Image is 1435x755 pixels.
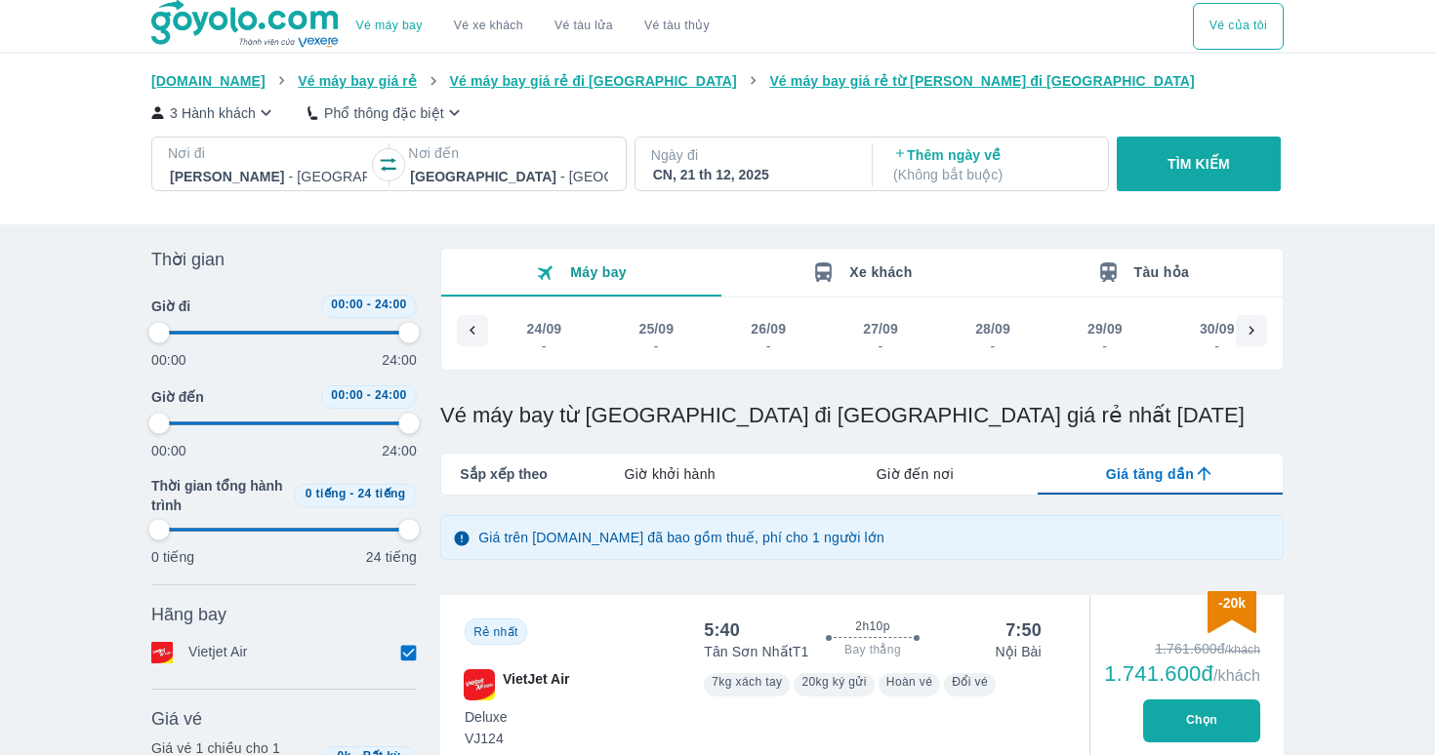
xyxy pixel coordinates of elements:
[952,675,988,689] span: Đổi vé
[625,464,716,484] span: Giờ khởi hành
[375,298,407,311] span: 24:00
[488,315,1236,358] div: scrollable day and price
[151,476,286,515] span: Thời gian tổng hành trình
[1200,319,1235,338] div: 30/09
[465,729,508,748] span: VJ124
[801,675,866,689] span: 20kg ký gửi
[1208,591,1256,633] img: discount
[367,298,371,311] span: -
[170,103,256,123] p: 3 Hành khách
[358,487,406,500] span: 24 tiếng
[893,165,1090,184] p: ( Không bắt buộc )
[864,338,897,354] div: -
[893,145,1090,184] p: Thêm ngày về
[151,547,194,567] p: 0 tiếng
[1201,338,1234,354] div: -
[1104,662,1260,686] div: 1.741.600đ
[307,102,465,123] button: Phổ thông đặc biệt
[151,71,1284,91] nav: breadcrumb
[465,707,508,727] span: Deluxe
[1087,319,1123,338] div: 29/09
[751,319,786,338] div: 26/09
[464,669,495,700] img: VJ
[1193,3,1284,50] div: choose transportation mode
[1193,3,1284,50] button: Vé của tôi
[995,642,1041,661] p: Nội Bài
[863,319,898,338] div: 27/09
[570,264,627,280] span: Máy bay
[503,669,569,700] span: VietJet Air
[331,298,363,311] span: 00:00
[375,388,407,402] span: 24:00
[151,387,204,407] span: Giờ đến
[886,675,933,689] span: Hoàn vé
[712,675,782,689] span: 7kg xách tay
[1005,618,1042,642] div: 7:50
[151,441,186,460] p: 00:00
[151,350,186,370] p: 00:00
[539,3,629,50] a: Vé tàu lửa
[151,102,276,123] button: 3 Hành khách
[1168,154,1230,174] p: TÌM KIẾM
[382,441,417,460] p: 24:00
[188,642,248,663] p: Vietjet Air
[704,618,740,642] div: 5:40
[473,625,517,639] span: Rẻ nhất
[460,464,548,484] span: Sắp xếp theo
[349,487,353,500] span: -
[629,3,725,50] button: Vé tàu thủy
[528,338,561,354] div: -
[976,338,1009,354] div: -
[548,454,1283,495] div: lab API tabs example
[769,73,1195,89] span: Vé máy bay giá rẻ từ [PERSON_NAME] đi [GEOGRAPHIC_DATA]
[1143,699,1260,742] button: Chọn
[639,338,673,354] div: -
[752,338,785,354] div: -
[440,402,1284,429] h1: Vé máy bay từ [GEOGRAPHIC_DATA] đi [GEOGRAPHIC_DATA] giá rẻ nhất [DATE]
[704,642,808,661] p: Tân Sơn Nhất T1
[877,464,954,484] span: Giờ đến nơi
[366,547,417,567] p: 24 tiếng
[367,388,371,402] span: -
[306,487,347,500] span: 0 tiếng
[478,528,884,547] p: Giá trên [DOMAIN_NAME] đã bao gồm thuế, phí cho 1 người lớn
[1134,264,1190,280] span: Tàu hỏa
[855,618,889,634] span: 2h10p
[151,248,225,271] span: Thời gian
[324,103,444,123] p: Phổ thông đặc biệt
[331,388,363,402] span: 00:00
[653,165,850,184] div: CN, 21 th 12, 2025
[408,143,609,163] p: Nơi đến
[1117,137,1280,191] button: TÌM KIẾM
[168,143,369,163] p: Nơi đi
[638,319,674,338] div: 25/09
[454,19,523,33] a: Vé xe khách
[651,145,852,165] p: Ngày đi
[1213,667,1260,684] span: /khách
[356,19,423,33] a: Vé máy bay
[1088,338,1122,354] div: -
[151,73,266,89] span: [DOMAIN_NAME]
[1104,639,1260,658] div: 1.761.600đ
[450,73,737,89] span: Vé máy bay giá rẻ đi [GEOGRAPHIC_DATA]
[151,707,202,731] span: Giá vé
[382,350,417,370] p: 24:00
[151,297,190,316] span: Giờ đi
[1106,464,1194,484] span: Giá tăng dần
[975,319,1010,338] div: 28/09
[527,319,562,338] div: 24/09
[1218,595,1246,611] span: -20k
[298,73,417,89] span: Vé máy bay giá rẻ
[849,264,912,280] span: Xe khách
[151,603,226,626] span: Hãng bay
[341,3,725,50] div: choose transportation mode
